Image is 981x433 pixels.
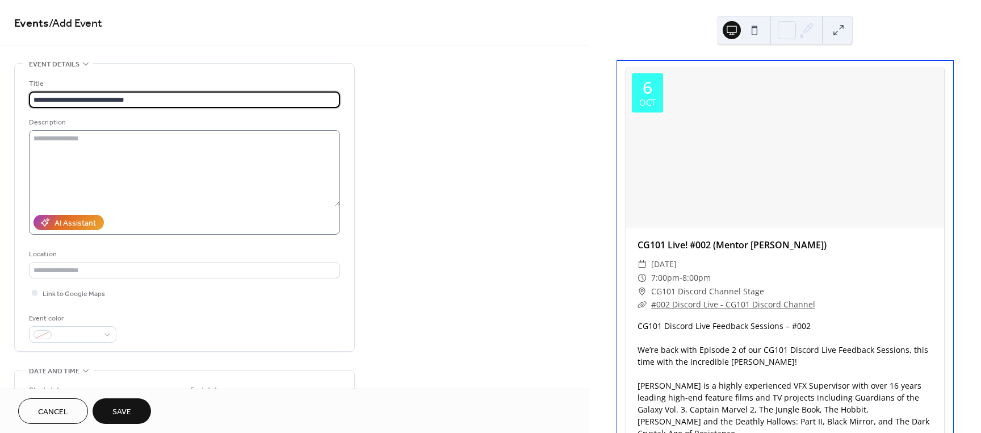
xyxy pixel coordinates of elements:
[638,285,647,298] div: ​
[112,406,131,418] span: Save
[29,59,79,70] span: Event details
[638,257,647,271] div: ​
[638,239,827,251] a: CG101 Live! #002 (Mentor [PERSON_NAME])
[29,385,64,397] div: Start date
[651,271,680,285] span: 7:00pm
[14,13,49,35] a: Events
[651,257,677,271] span: [DATE]
[29,116,338,128] div: Description
[54,218,96,230] div: AI Assistant
[29,248,338,260] div: Location
[33,215,104,230] button: AI Assistant
[638,271,647,285] div: ​
[93,398,151,424] button: Save
[639,98,656,107] div: Oct
[680,271,682,285] span: -
[38,406,68,418] span: Cancel
[651,299,815,310] a: #002 Discord Live - CG101 Discord Channel
[29,313,114,324] div: Event color
[651,285,764,298] span: CG101 Discord Channel Stage
[18,398,88,424] button: Cancel
[29,365,79,377] span: Date and time
[643,79,652,96] div: 6
[43,288,105,300] span: Link to Google Maps
[29,78,338,90] div: Title
[638,298,647,311] div: ​
[190,385,222,397] div: End date
[682,271,711,285] span: 8:00pm
[49,13,102,35] span: / Add Event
